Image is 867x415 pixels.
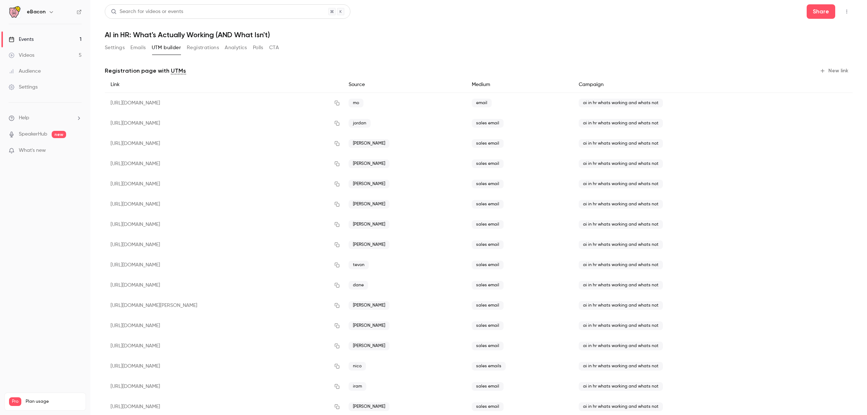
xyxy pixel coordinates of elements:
span: sales email [472,382,504,391]
div: Settings [9,84,38,91]
span: ai in hr whats working and whats not [579,180,663,188]
span: ai in hr whats working and whats not [579,382,663,391]
iframe: Noticeable Trigger [73,147,82,154]
span: ai in hr whats working and whats not [579,301,663,310]
div: [URL][DOMAIN_NAME] [105,275,343,295]
div: [URL][DOMAIN_NAME] [105,154,343,174]
h6: eBacon [27,8,46,16]
button: CTA [269,42,279,54]
span: ai in hr whats working and whats not [579,159,663,168]
p: Registration page with [105,67,186,75]
span: [PERSON_NAME] [349,159,389,168]
span: [PERSON_NAME] [349,342,389,350]
div: [URL][DOMAIN_NAME] [105,214,343,235]
div: [URL][DOMAIN_NAME] [105,113,343,133]
span: ai in hr whats working and whats not [579,261,663,269]
span: What's new [19,147,46,154]
span: iram [349,382,366,391]
button: Share [807,4,835,19]
div: [URL][DOMAIN_NAME] [105,376,343,397]
div: Campaign [573,77,798,93]
button: New link [817,65,853,77]
span: [PERSON_NAME] [349,402,389,411]
button: Analytics [225,42,247,54]
span: sales emails [472,362,506,371]
span: Plan usage [26,399,81,405]
a: SpeakerHub [19,131,47,138]
button: Settings [105,42,125,54]
span: new [52,131,66,138]
span: mo [349,99,363,107]
span: sales email [472,139,504,148]
div: Audience [9,68,41,75]
span: email [472,99,492,107]
div: [URL][DOMAIN_NAME][PERSON_NAME] [105,295,343,316]
img: eBacon [9,6,21,18]
div: [URL][DOMAIN_NAME] [105,194,343,214]
button: Registrations [187,42,219,54]
div: [URL][DOMAIN_NAME] [105,356,343,376]
div: Source [343,77,466,93]
span: ai in hr whats working and whats not [579,200,663,209]
span: [PERSON_NAME] [349,139,389,148]
div: [URL][DOMAIN_NAME] [105,93,343,114]
li: help-dropdown-opener [9,114,82,122]
span: tevon [349,261,369,269]
span: ai in hr whats working and whats not [579,119,663,128]
span: ai in hr whats working and whats not [579,240,663,249]
span: sales email [472,180,504,188]
span: sales email [472,119,504,128]
div: [URL][DOMAIN_NAME] [105,316,343,336]
span: sales email [472,402,504,411]
button: UTM builder [152,42,181,54]
span: [PERSON_NAME] [349,301,389,310]
span: sales email [472,342,504,350]
a: UTMs [171,67,186,75]
div: [URL][DOMAIN_NAME] [105,235,343,255]
div: [URL][DOMAIN_NAME] [105,133,343,154]
span: ai in hr whats working and whats not [579,342,663,350]
span: [PERSON_NAME] [349,321,389,330]
span: ai in hr whats working and whats not [579,321,663,330]
span: ai in hr whats working and whats not [579,139,663,148]
div: [URL][DOMAIN_NAME] [105,336,343,356]
span: [PERSON_NAME] [349,240,389,249]
span: ai in hr whats working and whats not [579,220,663,229]
span: sales email [472,200,504,209]
span: sales email [472,220,504,229]
h1: AI in HR: What's Actually Working (AND What Isn't) [105,30,853,39]
button: Polls [253,42,263,54]
span: ai in hr whats working and whats not [579,402,663,411]
div: Link [105,77,343,93]
span: Help [19,114,29,122]
span: sales email [472,321,504,330]
span: nico [349,362,366,371]
span: sales email [472,301,504,310]
span: sales email [472,261,504,269]
span: sales email [472,159,504,168]
span: sales email [472,281,504,290]
span: ai in hr whats working and whats not [579,281,663,290]
span: [PERSON_NAME] [349,180,389,188]
span: Pro [9,397,21,406]
div: Videos [9,52,34,59]
div: [URL][DOMAIN_NAME] [105,174,343,194]
span: ai in hr whats working and whats not [579,362,663,371]
span: [PERSON_NAME] [349,220,389,229]
span: sales email [472,240,504,249]
div: Medium [466,77,573,93]
div: [URL][DOMAIN_NAME] [105,255,343,275]
span: jordan [349,119,371,128]
span: dane [349,281,368,290]
button: Emails [130,42,146,54]
div: Search for videos or events [111,8,183,16]
span: ai in hr whats working and whats not [579,99,663,107]
div: Events [9,36,34,43]
span: [PERSON_NAME] [349,200,389,209]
